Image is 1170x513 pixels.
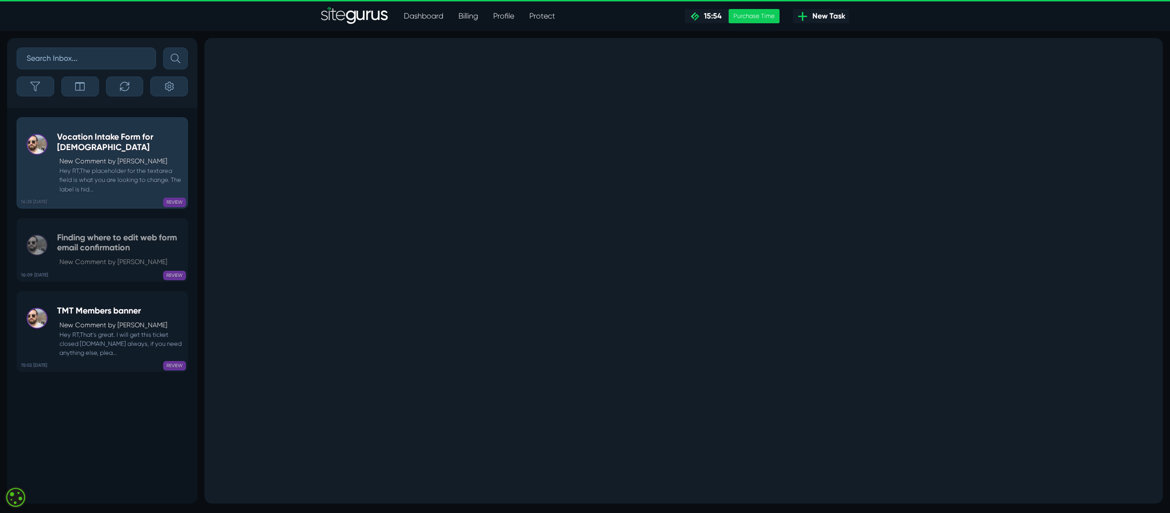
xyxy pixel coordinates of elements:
[522,7,563,26] a: Protect
[451,7,486,26] a: Billing
[59,257,183,267] p: New Comment by [PERSON_NAME]
[57,306,183,316] h5: TMT Members banner
[21,199,47,206] b: 16:25 [DATE]
[321,7,389,26] img: Sitegurus Logo
[163,271,186,280] span: REVIEW
[729,9,780,23] div: Purchase Time
[17,291,188,372] a: 15:02 [DATE] TMT Members bannerNew Comment by [PERSON_NAME] Hey RT,That's great. I will get this ...
[486,7,522,26] a: Profile
[1138,481,1160,503] iframe: gist-messenger-bubble-iframe
[21,272,48,279] b: 16:09 [DATE]
[17,47,156,69] input: Search Inbox...
[321,7,389,26] a: SiteGurus
[57,132,183,152] h5: Vocation Intake Form for [DEMOGRAPHIC_DATA]
[396,7,451,26] a: Dashboard
[5,486,27,508] div: Cookie consent button
[21,362,47,369] b: 15:02 [DATE]
[700,11,721,20] span: 15:54
[793,9,849,23] a: New Task
[163,198,186,207] span: REVIEW
[57,166,183,194] small: Hey RT,The placeholder for the textarea field is what you are looking to change. The label is hid...
[17,117,188,209] a: 16:25 [DATE] Vocation Intake Form for [DEMOGRAPHIC_DATA]New Comment by [PERSON_NAME] Hey RT,The p...
[57,233,183,253] h5: Finding where to edit web form email confirmation
[809,10,845,22] span: New Task
[59,320,183,330] p: New Comment by [PERSON_NAME]
[163,361,186,370] span: REVIEW
[57,330,183,358] small: Hey RT,That's great. I will get this ticket closed [DOMAIN_NAME] always, if you need anything els...
[685,9,780,23] a: 15:54 Purchase Time
[17,218,188,282] a: 16:09 [DATE] Finding where to edit web form email confirmationNew Comment by [PERSON_NAME] REVIEW
[59,156,183,166] p: New Comment by [PERSON_NAME]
